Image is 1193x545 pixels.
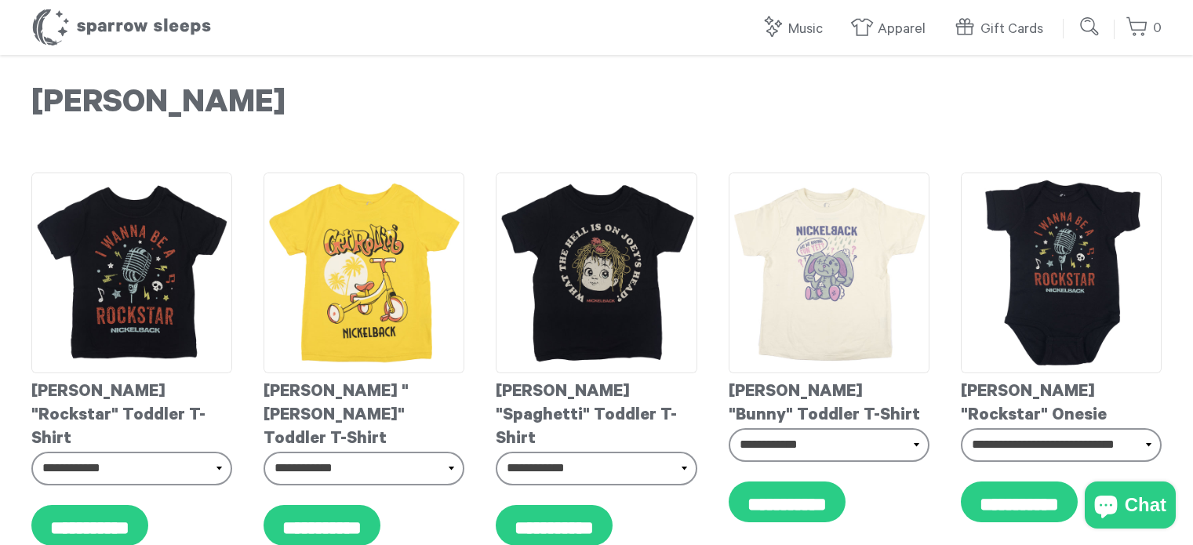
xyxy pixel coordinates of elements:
img: Nickelback-Rockstaronesie_grande.jpg [961,173,1162,373]
input: Submit [1075,11,1106,42]
img: Nickelback-JoeysHeadToddlerT-shirt_grande.jpg [496,173,697,373]
a: Gift Cards [953,13,1051,46]
a: Apparel [850,13,933,46]
div: [PERSON_NAME] "[PERSON_NAME]" Toddler T-Shirt [264,373,464,452]
h1: [PERSON_NAME] [31,86,1162,125]
a: 0 [1126,12,1162,45]
h1: Sparrow Sleeps [31,8,212,47]
div: [PERSON_NAME] "Rockstar" Onesie [961,373,1162,428]
img: Nickelback-GetRollinToddlerT-shirt_grande.jpg [264,173,464,373]
img: Nickelback-ArewehavingfunyetToddlerT-shirt_grande.jpg [729,173,929,373]
a: Music [761,13,831,46]
img: Nickelback-RockstarToddlerT-shirt_grande.jpg [31,173,232,373]
div: [PERSON_NAME] "Rockstar" Toddler T-Shirt [31,373,232,452]
div: [PERSON_NAME] "Spaghetti" Toddler T-Shirt [496,373,697,452]
div: [PERSON_NAME] "Bunny" Toddler T-Shirt [729,373,929,428]
inbox-online-store-chat: Shopify online store chat [1080,481,1180,532]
